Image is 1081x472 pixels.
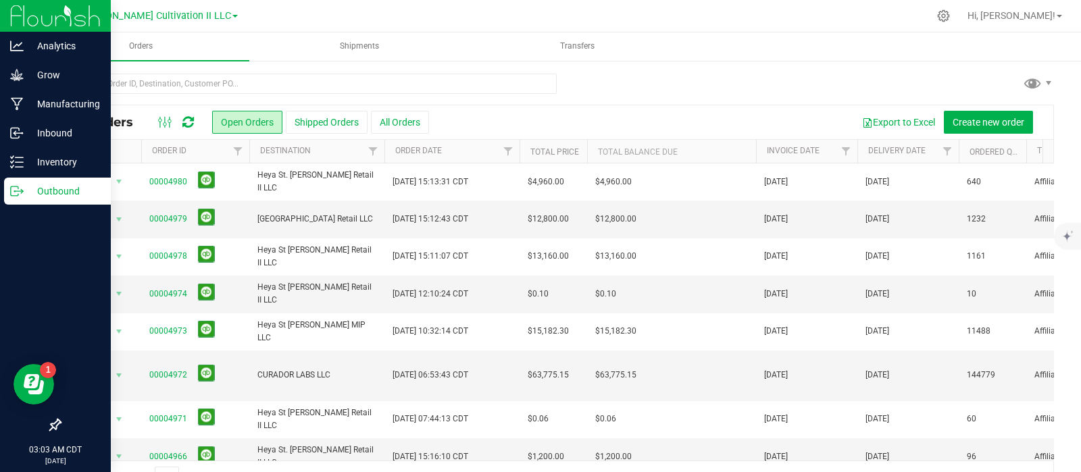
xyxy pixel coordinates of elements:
[393,213,468,226] span: [DATE] 15:12:43 CDT
[967,325,990,338] span: 11488
[149,369,187,382] a: 00004972
[257,213,376,226] span: [GEOGRAPHIC_DATA] Retail LLC
[865,213,889,226] span: [DATE]
[393,176,468,188] span: [DATE] 15:13:31 CDT
[967,176,981,188] span: 640
[530,147,579,157] a: Total Price
[111,410,128,429] span: select
[149,250,187,263] a: 00004978
[149,450,187,463] a: 00004966
[764,413,788,425] span: [DATE]
[24,183,105,199] p: Outbound
[149,176,187,188] a: 00004980
[257,319,376,344] span: Heya St [PERSON_NAME] MIP LLC
[595,288,616,300] span: $0.10
[528,250,569,263] span: $13,160.00
[953,117,1024,128] span: Create new order
[149,413,187,425] a: 00004971
[251,32,468,61] a: Shipments
[967,450,976,463] span: 96
[542,41,613,52] span: Transfers
[528,288,549,300] span: $0.10
[967,413,976,425] span: 60
[528,325,569,338] span: $15,182.30
[393,450,468,463] span: [DATE] 15:16:10 CDT
[865,413,889,425] span: [DATE]
[595,369,636,382] span: $63,775.15
[393,325,468,338] span: [DATE] 10:32:14 CDT
[528,176,564,188] span: $4,960.00
[149,288,187,300] a: 00004974
[835,140,857,163] a: Filter
[528,413,549,425] span: $0.06
[764,213,788,226] span: [DATE]
[10,39,24,53] inline-svg: Analytics
[227,140,249,163] a: Filter
[595,325,636,338] span: $15,182.30
[111,284,128,303] span: select
[393,413,468,425] span: [DATE] 07:44:13 CDT
[395,146,442,155] a: Order Date
[865,250,889,263] span: [DATE]
[935,9,952,22] div: Manage settings
[257,244,376,269] span: Heya St [PERSON_NAME] Retail II LLC
[595,213,636,226] span: $12,800.00
[322,41,397,52] span: Shipments
[6,444,105,456] p: 03:03 AM CDT
[24,67,105,83] p: Grow
[865,450,889,463] span: [DATE]
[528,450,564,463] span: $1,200.00
[764,369,788,382] span: [DATE]
[967,369,995,382] span: 144779
[24,125,105,141] p: Inbound
[212,111,282,134] button: Open Orders
[59,74,557,94] input: Search Order ID, Destination, Customer PO...
[257,369,376,382] span: CURADOR LABS LLC
[764,250,788,263] span: [DATE]
[764,450,788,463] span: [DATE]
[10,97,24,111] inline-svg: Manufacturing
[967,288,976,300] span: 10
[764,325,788,338] span: [DATE]
[257,169,376,194] span: Heya St. [PERSON_NAME] Retail II LLC
[528,369,569,382] span: $63,775.15
[149,325,187,338] a: 00004973
[111,322,128,341] span: select
[764,176,788,188] span: [DATE]
[587,140,756,163] th: Total Balance Due
[944,111,1033,134] button: Create new order
[111,247,128,266] span: select
[595,176,632,188] span: $4,960.00
[149,213,187,226] a: 00004979
[24,38,105,54] p: Analytics
[14,364,54,404] iframe: Resource center
[767,146,820,155] a: Invoice Date
[970,147,1022,157] a: Ordered qty
[260,146,311,155] a: Destination
[257,444,376,469] span: Heya St. [PERSON_NAME] Retail II LLC
[257,281,376,307] span: Heya St [PERSON_NAME] Retail II LLC
[497,140,520,163] a: Filter
[111,41,171,52] span: Orders
[10,184,24,198] inline-svg: Outbound
[865,176,889,188] span: [DATE]
[24,154,105,170] p: Inventory
[40,362,56,378] iframe: Resource center unread badge
[853,111,944,134] button: Export to Excel
[595,450,632,463] span: $1,200.00
[967,250,986,263] span: 1161
[865,288,889,300] span: [DATE]
[257,407,376,432] span: Heya St [PERSON_NAME] Retail II LLC
[111,210,128,229] span: select
[371,111,429,134] button: All Orders
[362,140,384,163] a: Filter
[111,447,128,466] span: select
[469,32,686,61] a: Transfers
[764,288,788,300] span: [DATE]
[10,68,24,82] inline-svg: Grow
[111,366,128,385] span: select
[393,288,468,300] span: [DATE] 12:10:24 CDT
[967,213,986,226] span: 1232
[152,146,186,155] a: Order ID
